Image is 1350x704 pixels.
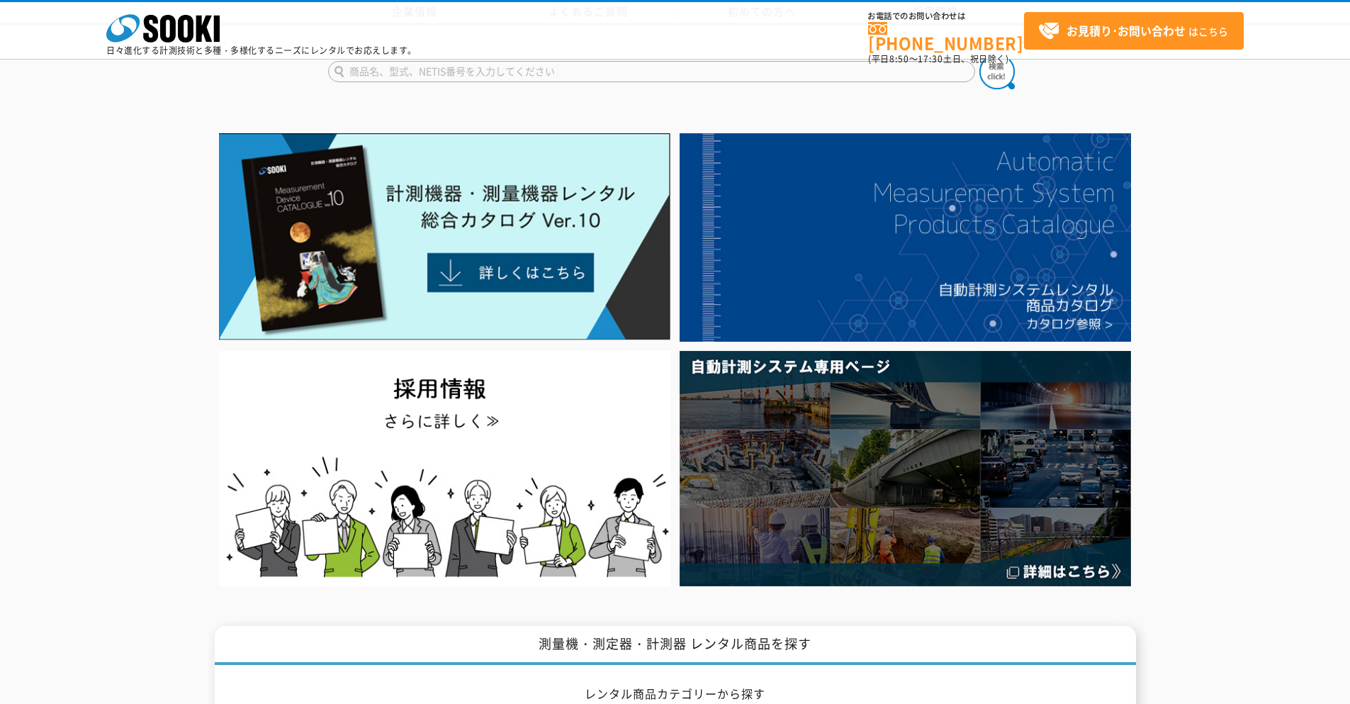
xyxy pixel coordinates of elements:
[1038,21,1228,42] span: はこちら
[680,351,1131,586] img: 自動計測システム専用ページ
[219,351,670,586] img: SOOKI recruit
[1067,22,1186,39] strong: お見積り･お問い合わせ
[868,22,1024,51] a: [PHONE_NUMBER]
[918,52,943,65] span: 17:30
[1024,12,1244,50] a: お見積り･お問い合わせはこちら
[889,52,909,65] span: 8:50
[215,626,1136,665] h1: 測量機・測定器・計測器 レンタル商品を探す
[261,686,1090,701] h2: レンタル商品カテゴリーから探す
[868,52,1008,65] span: (平日 ～ 土日、祝日除く)
[219,133,670,340] img: Catalog Ver10
[106,46,417,55] p: 日々進化する計測技術と多種・多様化するニーズにレンタルでお応えします。
[979,54,1015,89] img: btn_search.png
[328,61,975,82] input: 商品名、型式、NETIS番号を入力してください
[868,12,1024,21] span: お電話でのお問い合わせは
[680,133,1131,342] img: 自動計測システムカタログ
